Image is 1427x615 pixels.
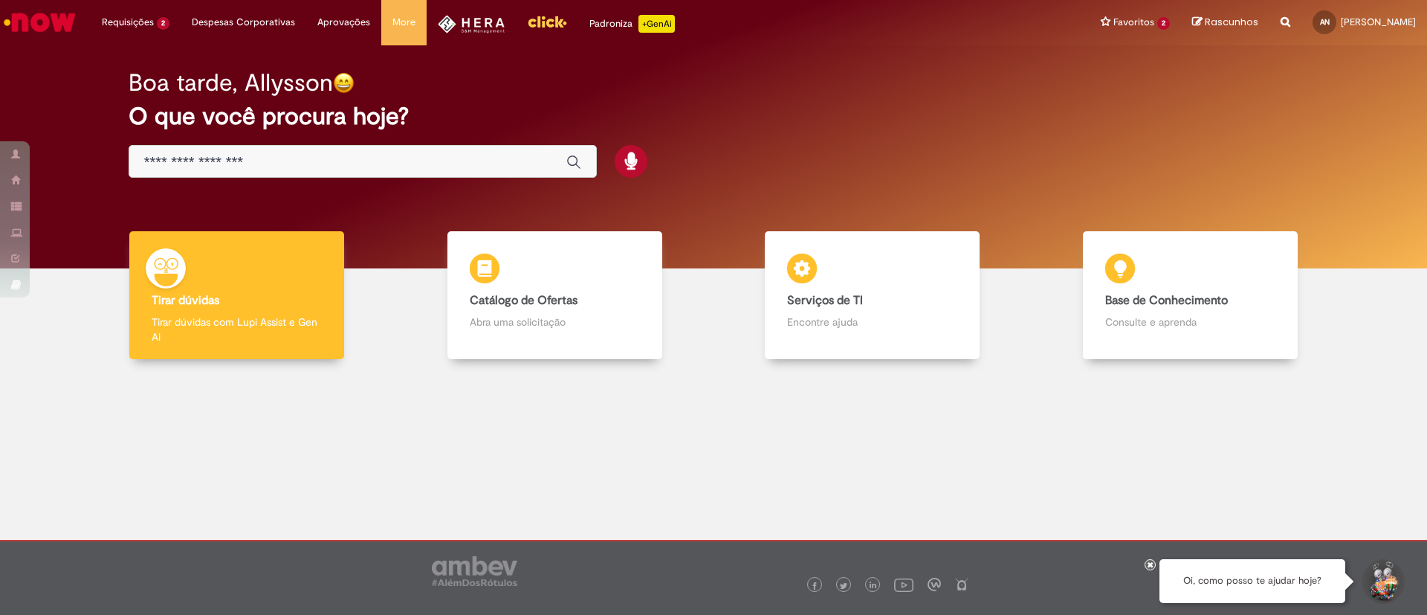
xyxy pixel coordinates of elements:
[955,578,968,591] img: logo_footer_naosei.png
[811,582,818,590] img: logo_footer_facebook.png
[713,231,1032,360] a: Serviços de TI Encontre ajuda
[396,231,714,360] a: Catálogo de Ofertas Abra uma solicitação
[1192,16,1258,30] a: Rascunhos
[78,231,396,360] a: Tirar dúvidas Tirar dúvidas com Lupi Assist e Gen Ai
[152,315,322,344] p: Tirar dúvidas com Lupi Assist e Gen Ai
[527,10,567,33] img: click_logo_yellow_360x200.png
[192,15,295,30] span: Despesas Corporativas
[1105,293,1228,308] b: Base de Conhecimento
[787,293,863,308] b: Serviços de TI
[129,103,1299,129] h2: O que você procura hoje?
[1113,15,1154,30] span: Favoritos
[129,70,333,96] h2: Boa tarde, Allysson
[894,575,913,594] img: logo_footer_youtube.png
[1205,15,1258,29] span: Rascunhos
[470,293,577,308] b: Catálogo de Ofertas
[317,15,370,30] span: Aprovações
[928,578,941,591] img: logo_footer_workplace.png
[392,15,415,30] span: More
[438,15,505,33] img: HeraLogo.png
[1105,315,1275,329] p: Consulte e aprenda
[870,582,877,590] img: logo_footer_linkedin.png
[333,72,355,94] img: happy-face.png
[1032,231,1350,360] a: Base de Conhecimento Consulte e aprenda
[840,582,847,590] img: logo_footer_twitter.png
[1159,559,1345,603] div: Oi, como posso te ajudar hoje?
[1,7,78,37] img: ServiceNow
[157,17,169,30] span: 2
[1341,16,1416,28] span: [PERSON_NAME]
[1157,17,1170,30] span: 2
[432,556,517,586] img: logo_footer_ambev_rotulo_gray.png
[1320,17,1330,27] span: AN
[102,15,154,30] span: Requisições
[1360,559,1405,604] button: Iniciar Conversa de Suporte
[152,293,219,308] b: Tirar dúvidas
[787,315,957,329] p: Encontre ajuda
[470,315,640,329] p: Abra uma solicitação
[589,15,675,33] div: Padroniza
[638,15,675,33] p: +GenAi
